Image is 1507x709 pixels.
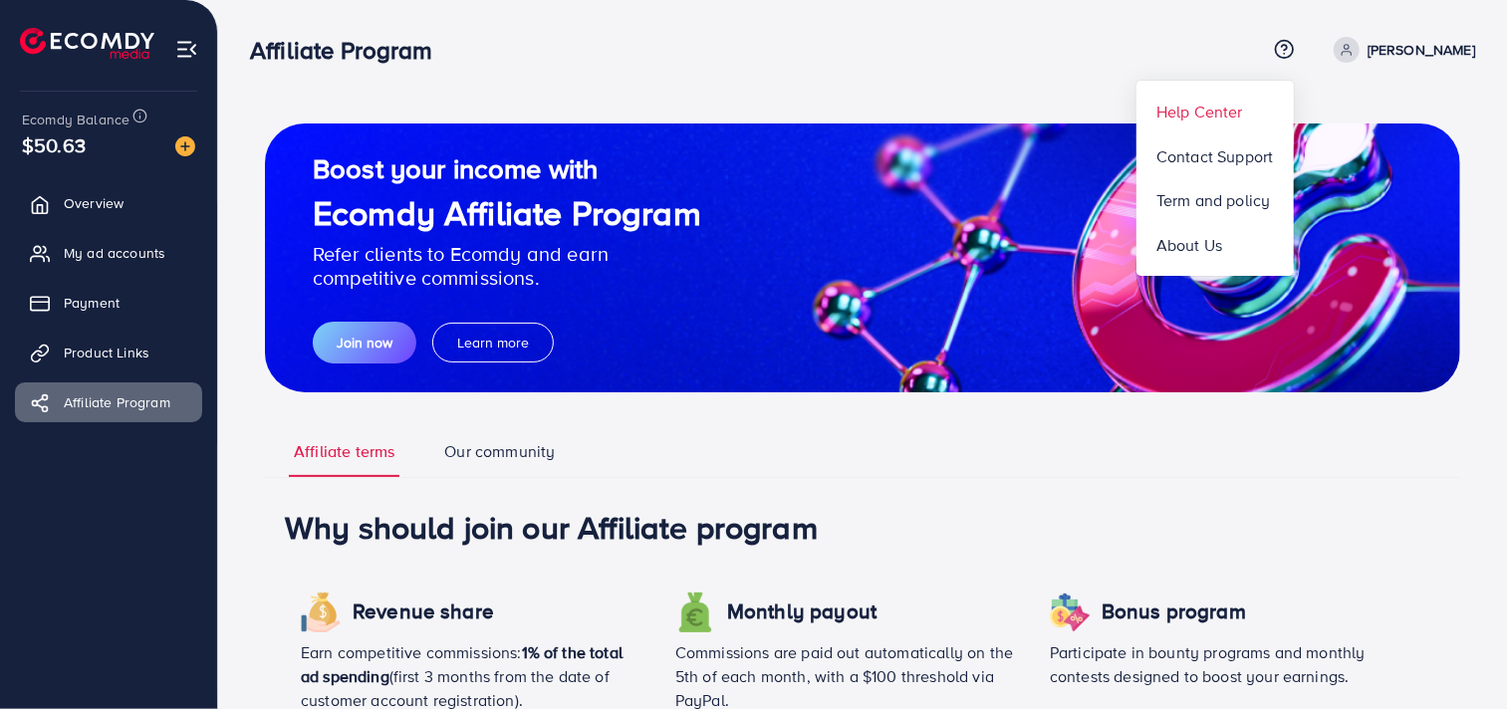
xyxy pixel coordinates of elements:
img: image [175,136,195,156]
img: icon revenue share [675,592,715,632]
span: Ecomdy Balance [22,110,129,129]
a: My ad accounts [15,233,202,273]
span: $50.63 [22,130,86,159]
p: competitive commissions. [313,266,701,290]
h4: Revenue share [353,599,494,624]
p: Participate in bounty programs and monthly contests designed to boost your earnings. [1050,640,1392,688]
a: [PERSON_NAME] [1326,37,1475,63]
span: Product Links [64,343,149,362]
span: About Us [1156,233,1222,257]
h2: Boost your income with [313,152,701,185]
h1: Ecomdy Affiliate Program [313,193,701,234]
span: Term and policy [1156,188,1270,212]
img: icon revenue share [301,592,341,632]
h4: Monthly payout [727,599,877,624]
span: Contact Support [1156,144,1273,168]
button: Learn more [432,323,554,362]
img: logo [20,28,154,59]
h3: Affiliate Program [250,36,449,65]
img: guide [265,123,1460,392]
h1: Why should join our Affiliate program [285,508,1440,546]
span: Affiliate Program [64,392,170,412]
span: Payment [64,293,120,313]
a: Affiliate terms [289,440,399,477]
button: Join now [313,322,416,363]
a: Payment [15,283,202,323]
a: Affiliate Program [15,382,202,422]
p: Refer clients to Ecomdy and earn [313,242,701,266]
span: My ad accounts [64,243,165,263]
img: menu [175,38,198,61]
p: [PERSON_NAME] [1368,38,1475,62]
a: Product Links [15,333,202,372]
img: icon revenue share [1050,592,1090,632]
span: Overview [64,193,124,213]
h4: Bonus program [1102,599,1246,624]
span: 1% of the total ad spending [301,641,623,687]
span: Join now [337,333,392,353]
a: Overview [15,183,202,223]
span: Help Center [1156,100,1243,123]
a: Our community [439,440,560,477]
iframe: Chat [1422,619,1492,694]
